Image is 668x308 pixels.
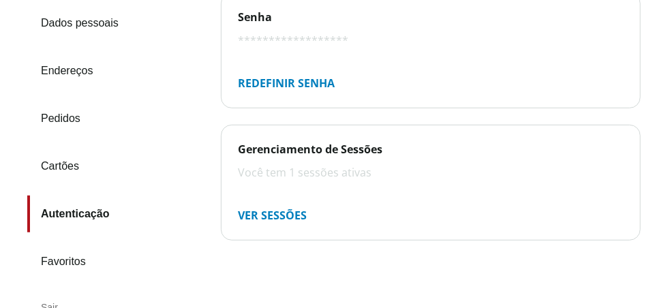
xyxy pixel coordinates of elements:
a: Endereços [27,52,199,89]
div: Você tem 1 sessões ativas [238,165,624,180]
div: Gerenciamento de Sessões [238,142,624,157]
a: Cartões [27,148,199,185]
button: Ver sessões [227,202,318,229]
a: Autenticação [27,196,199,232]
a: Pedidos [27,100,199,137]
a: Favoritos [27,243,199,280]
div: Senha [238,10,624,25]
button: Redefinir senha [227,70,346,97]
a: Dados pessoais [27,5,199,42]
